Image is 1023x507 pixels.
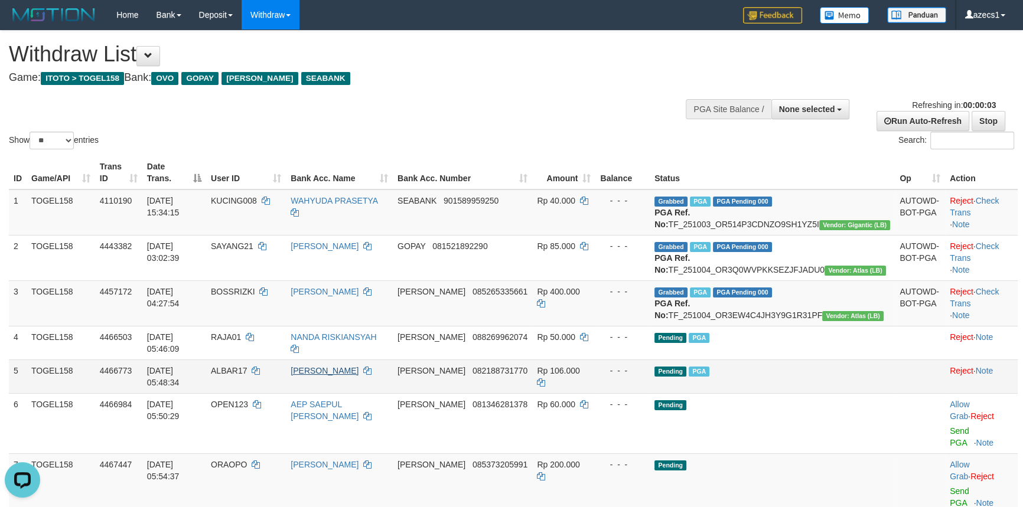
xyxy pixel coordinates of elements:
b: PGA Ref. No: [654,299,690,320]
a: Note [952,310,970,320]
div: - - - [600,365,645,377]
b: PGA Ref. No: [654,253,690,274]
div: - - - [600,459,645,470]
a: Reject [950,196,973,205]
td: · · [945,280,1018,326]
span: KUCING008 [211,196,257,205]
span: [DATE] 05:48:34 [147,366,180,387]
td: AUTOWD-BOT-PGA [895,280,945,326]
span: SAYANG21 [211,241,253,251]
span: Copy 085265335661 to clipboard [473,287,527,296]
th: Date Trans.: activate to sort column descending [142,156,206,189]
th: ID [9,156,27,189]
span: Pending [654,367,686,377]
a: Reject [950,366,973,375]
span: [DATE] 04:27:54 [147,287,180,308]
a: Reject [950,241,973,251]
span: · [950,460,970,481]
span: Rp 200.000 [537,460,579,469]
span: ALBAR17 [211,366,247,375]
h1: Withdraw List [9,42,670,66]
a: Run Auto-Refresh [877,111,969,131]
span: Rp 40.000 [537,196,575,205]
img: panduan.png [887,7,946,23]
td: · · [945,235,1018,280]
span: PGA Pending [713,242,772,252]
span: Marked by azecs1 [690,242,711,252]
span: Pending [654,460,686,470]
span: [PERSON_NAME] [398,400,465,409]
td: 6 [9,393,27,453]
th: Bank Acc. Name: activate to sort column ascending [286,156,393,189]
span: Marked by azecs1 [690,197,711,207]
span: [PERSON_NAME] [398,460,465,469]
a: [PERSON_NAME] [291,287,359,296]
span: Pending [654,400,686,410]
th: Game/API: activate to sort column ascending [27,156,95,189]
span: [PERSON_NAME] [398,366,465,375]
td: 5 [9,359,27,393]
input: Search: [930,132,1014,149]
a: Send PGA [950,426,969,447]
span: 4457172 [100,287,132,296]
th: Bank Acc. Number: activate to sort column ascending [393,156,532,189]
td: 4 [9,326,27,359]
td: TOGEL158 [27,280,95,326]
td: TOGEL158 [27,326,95,359]
span: ORAOPO [211,460,247,469]
div: - - - [600,240,645,252]
a: Check Trans [950,241,999,263]
span: Copy 081521892290 to clipboard [432,241,487,251]
span: Rp 50.000 [537,332,575,342]
span: Grabbed [654,197,688,207]
span: PGA Pending [713,197,772,207]
span: Rp 85.000 [537,241,575,251]
td: · · [945,189,1018,235]
span: Marked by azecs1 [690,287,711,297]
label: Search: [898,132,1014,149]
span: Rp 400.000 [537,287,579,296]
a: Note [976,438,993,447]
a: Reject [970,472,994,481]
span: Copy 082188731770 to clipboard [473,366,527,375]
b: PGA Ref. No: [654,208,690,229]
span: Copy 081346281378 to clipboard [473,400,527,409]
a: Allow Grab [950,460,969,481]
span: Marked by azecs1 [689,367,709,377]
a: WAHYUDA PRASETYA [291,196,377,205]
a: Note [952,220,970,229]
a: Stop [972,111,1005,131]
a: [PERSON_NAME] [291,366,359,375]
span: Refreshing in: [912,100,996,110]
th: Op: activate to sort column ascending [895,156,945,189]
span: OVO [151,72,178,85]
th: Action [945,156,1018,189]
span: Rp 106.000 [537,366,579,375]
td: TOGEL158 [27,359,95,393]
span: GOPAY [398,241,425,251]
div: PGA Site Balance / [686,99,771,119]
a: Note [976,332,993,342]
td: TOGEL158 [27,235,95,280]
span: 4467447 [100,460,132,469]
img: Button%20Memo.svg [820,7,869,24]
td: 1 [9,189,27,235]
a: NANDA RISKIANSYAH [291,332,376,342]
a: Note [952,265,970,274]
span: 4466503 [100,332,132,342]
span: BOSSRIZKI [211,287,255,296]
button: Open LiveChat chat widget [5,5,40,40]
button: None selected [771,99,850,119]
span: GOPAY [181,72,219,85]
span: [DATE] 03:02:39 [147,241,180,263]
th: User ID: activate to sort column ascending [206,156,286,189]
a: Reject [950,287,973,296]
td: · [945,359,1018,393]
span: Copy 085373205991 to clipboard [473,460,527,469]
span: Grabbed [654,287,688,297]
td: TF_251003_OR514P3CDNZO9SH1YZ5I [650,189,895,235]
span: [DATE] 15:34:15 [147,196,180,217]
img: MOTION_logo.png [9,6,99,24]
span: SEABANK [398,196,436,205]
td: AUTOWD-BOT-PGA [895,235,945,280]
